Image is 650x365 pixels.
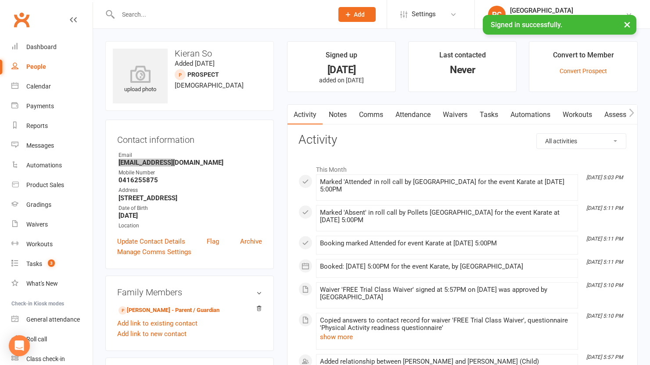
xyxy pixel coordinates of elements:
div: Gradings [26,201,51,208]
input: Search... [115,8,327,21]
div: Waiver 'FREE Trial Class Waiver' signed at 5:57PM on [DATE] was approved by [GEOGRAPHIC_DATA] [320,286,574,301]
a: [PERSON_NAME] - Parent / Guardian [119,306,219,315]
p: added on [DATE] [295,77,388,84]
div: Waivers [26,221,48,228]
a: Update Contact Details [117,236,185,247]
button: Add [338,7,376,22]
div: Messages [26,142,54,149]
div: Reports [26,122,48,129]
div: Tasks [26,260,42,267]
i: [DATE] 5:57 PM [586,354,623,360]
div: Booked: [DATE] 5:00PM for the event Karate, by [GEOGRAPHIC_DATA] [320,263,574,270]
a: Add link to new contact [117,329,187,339]
div: PC [488,6,506,23]
a: Manage Comms Settings [117,247,191,257]
div: Marked 'Absent' in roll call by Pollets [GEOGRAPHIC_DATA] for the event Karate at [DATE] 5:00PM [320,209,574,224]
div: [GEOGRAPHIC_DATA] [510,7,625,14]
a: Clubworx [11,9,32,31]
div: Payments [26,103,54,110]
div: Automations [26,162,62,169]
a: Flag [207,236,219,247]
div: Product Sales [26,181,64,188]
div: Signed up [326,50,357,65]
div: Dashboard [26,43,57,50]
i: [DATE] 5:11 PM [586,205,623,211]
a: Comms [353,105,389,125]
h3: Kieran So [113,49,266,58]
i: [DATE] 5:11 PM [586,236,623,242]
a: Automations [11,156,93,175]
div: Marked 'Attended' in roll call by [GEOGRAPHIC_DATA] for the event Karate at [DATE] 5:00PM [320,178,574,193]
span: Add [354,11,365,18]
div: Calendar [26,83,51,90]
div: Open Intercom Messenger [9,335,30,356]
div: Location [119,222,262,230]
div: Never [417,65,509,74]
strong: [DATE] [119,212,262,220]
div: Booking marked Attended for event Karate at [DATE] 5:00PM [320,240,574,247]
a: What's New [11,274,93,294]
div: Convert to Member [553,50,614,65]
a: Payments [11,96,93,116]
a: Roll call [11,330,93,349]
a: Workouts [557,105,598,125]
span: 3 [48,259,55,267]
a: Gradings [11,195,93,215]
a: Tasks [474,105,504,125]
i: [DATE] 5:11 PM [586,259,623,265]
button: × [619,15,635,34]
a: Activity [287,105,323,125]
div: People [26,63,46,70]
a: Notes [323,105,353,125]
a: Add link to existing contact [117,318,198,329]
div: Mobile Number [119,169,262,177]
div: Address [119,186,262,195]
div: Date of Birth [119,204,262,213]
button: show more [320,332,353,342]
a: Attendance [389,105,437,125]
i: [DATE] 5:10 PM [586,282,623,288]
div: upload photo [113,65,168,94]
a: Product Sales [11,175,93,195]
i: [DATE] 5:03 PM [586,174,623,181]
a: Calendar [11,77,93,96]
time: Added [DATE] [175,60,215,67]
div: Copied answers to contact record for waiver 'FREE Trial Class Waiver', questionnaire 'Physical Ac... [320,317,574,332]
div: Workouts [26,241,53,248]
h3: Family Members [117,287,262,297]
a: Tasks 3 [11,254,93,274]
div: [DATE] [295,65,388,74]
a: General attendance kiosk mode [11,310,93,330]
a: Workouts [11,234,93,254]
div: Class check-in [26,355,65,362]
a: Automations [504,105,557,125]
span: Settings [412,4,436,24]
strong: [STREET_ADDRESS] [119,194,262,202]
strong: [EMAIL_ADDRESS][DOMAIN_NAME] [119,159,262,167]
div: Last contacted [439,50,486,65]
a: People [11,57,93,77]
a: Waivers [11,215,93,234]
h3: Contact information [117,131,262,145]
li: This Month [298,160,626,174]
span: Signed in successfully. [491,21,562,29]
div: Email [119,151,262,159]
a: Waivers [437,105,474,125]
a: Dashboard [11,37,93,57]
a: Reports [11,116,93,136]
span: [DEMOGRAPHIC_DATA] [175,82,244,89]
div: Pollets Martial Arts - [GEOGRAPHIC_DATA] [510,14,625,22]
snap: prospect [187,71,219,78]
div: Roll call [26,336,47,343]
a: Archive [240,236,262,247]
div: General attendance [26,316,80,323]
a: Messages [11,136,93,156]
div: What's New [26,280,58,287]
h3: Activity [298,133,626,147]
a: Convert Prospect [560,67,607,74]
i: [DATE] 5:10 PM [586,313,623,319]
strong: 0416255875 [119,176,262,184]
